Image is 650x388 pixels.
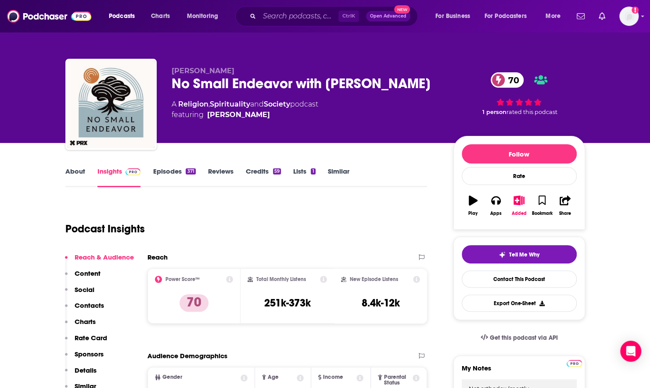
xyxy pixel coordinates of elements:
a: Lee C. Camp [207,110,270,120]
h3: 8.4k-12k [362,296,400,310]
div: 70 1 personrated this podcast [453,67,585,121]
svg: Add a profile image [632,7,639,14]
div: Bookmark [531,211,552,216]
p: Content [75,269,101,278]
button: Sponsors [65,350,104,366]
div: 371 [186,168,195,174]
span: Parental Status [384,374,411,386]
button: tell me why sparkleTell Me Why [462,245,577,263]
label: My Notes [462,364,577,379]
span: Podcasts [109,10,135,22]
button: Share [553,190,576,221]
button: Bookmark [531,190,553,221]
button: Follow [462,144,577,164]
button: open menu [181,9,230,23]
a: Charts [145,9,175,23]
div: Open Intercom Messenger [620,341,641,362]
span: featuring [172,110,318,120]
a: Society [264,100,290,108]
img: Podchaser Pro [567,360,582,367]
div: 1 [311,168,315,174]
a: Show notifications dropdown [595,9,609,24]
span: , [208,100,210,108]
span: 70 [499,72,524,88]
h2: New Episode Listens [350,276,398,282]
p: Social [75,285,94,294]
span: Ctrl K [338,11,359,22]
span: Age [268,374,279,380]
span: Charts [151,10,170,22]
span: More [546,10,560,22]
a: Get this podcast via API [474,327,565,349]
span: Gender [162,374,182,380]
button: Details [65,366,97,382]
a: 70 [491,72,524,88]
p: Sponsors [75,350,104,358]
span: For Podcasters [485,10,527,22]
button: open menu [539,9,571,23]
span: Income [323,374,343,380]
span: Logged in as nwierenga [619,7,639,26]
div: Share [559,211,571,216]
h2: Audience Demographics [147,352,227,360]
span: Open Advanced [370,14,406,18]
p: Charts [75,317,96,326]
a: Religion [178,100,208,108]
a: Episodes371 [153,167,195,187]
img: tell me why sparkle [499,251,506,258]
p: Contacts [75,301,104,310]
a: Lists1 [293,167,315,187]
h2: Power Score™ [165,276,200,282]
button: Reach & Audience [65,253,134,269]
h2: Reach [147,253,168,261]
span: Monitoring [187,10,218,22]
button: Social [65,285,94,302]
a: Spirituality [210,100,250,108]
a: Similar [328,167,349,187]
img: Podchaser - Follow, Share and Rate Podcasts [7,8,91,25]
a: InsightsPodchaser Pro [97,167,141,187]
button: Rate Card [65,334,107,350]
a: Show notifications dropdown [573,9,588,24]
button: Charts [65,317,96,334]
span: and [250,100,264,108]
a: Credits59 [246,167,281,187]
a: About [65,167,85,187]
p: Reach & Audience [75,253,134,261]
a: Pro website [567,359,582,367]
span: [PERSON_NAME] [172,67,234,75]
button: Export One-Sheet [462,295,577,312]
img: No Small Endeavor with Lee C. Camp [67,61,155,148]
button: Show profile menu [619,7,639,26]
span: New [394,5,410,14]
a: Contact This Podcast [462,271,577,288]
span: Tell Me Why [509,251,539,258]
input: Search podcasts, credits, & more... [259,9,338,23]
button: Play [462,190,485,221]
p: 70 [180,294,208,312]
div: 59 [273,168,281,174]
div: Play [468,211,478,216]
span: 1 person [482,109,506,115]
span: rated this podcast [506,109,557,115]
button: Added [507,190,530,221]
span: Get this podcast via API [489,334,557,342]
p: Details [75,366,97,374]
button: Contacts [65,301,104,317]
button: open menu [429,9,481,23]
div: Search podcasts, credits, & more... [244,6,426,26]
button: Open AdvancedNew [366,11,410,21]
a: Reviews [208,167,233,187]
div: Rate [462,167,577,185]
div: A podcast [172,99,318,120]
button: Content [65,269,101,285]
h2: Total Monthly Listens [256,276,306,282]
h3: 251k-373k [264,296,310,310]
div: Apps [490,211,502,216]
div: Added [512,211,527,216]
button: open menu [103,9,146,23]
h1: Podcast Insights [65,222,145,235]
img: User Profile [619,7,639,26]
